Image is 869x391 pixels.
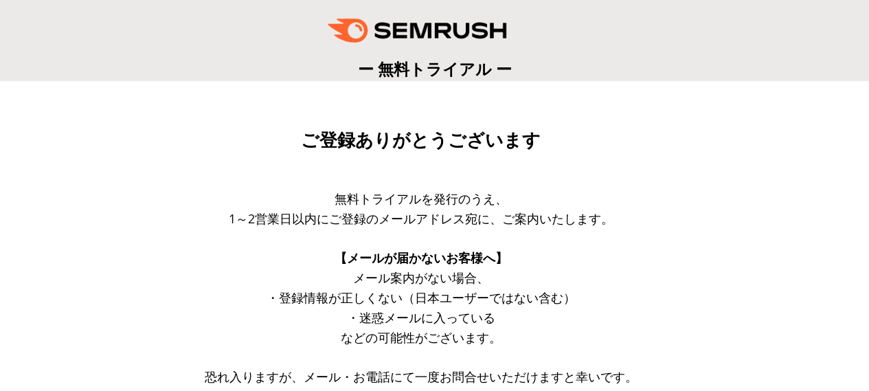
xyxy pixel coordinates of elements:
[341,329,501,346] span: などの可能性がございます。
[267,289,576,306] span: ・登録情報が正しくない（日本ユーザーではない含む）
[335,249,508,266] span: 【メールが届かないお客様へ】
[335,190,508,207] span: 無料トライアルを発行のうえ、
[353,269,489,286] span: メール案内がない場合、
[347,309,495,326] span: ・迷惑メールに入っている
[229,210,613,227] span: 1～2営業日以内にご登録のメールアドレス宛に、ご案内いたします。
[205,368,637,385] span: 恐れ入りますが、メール・お電話にて一度お問合せいただけますと幸いです。
[301,130,541,150] span: ご登録ありがとうございます
[358,58,512,80] span: ー 無料トライアル ー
